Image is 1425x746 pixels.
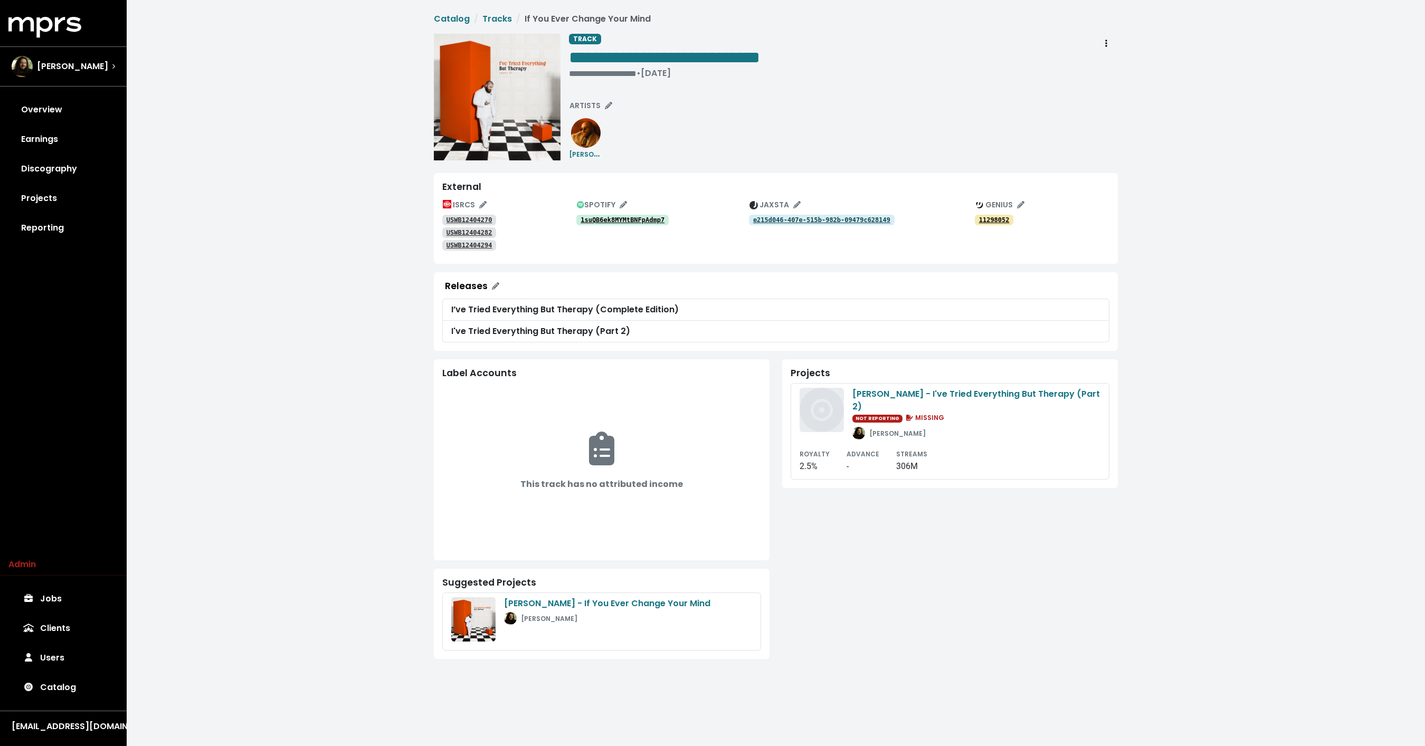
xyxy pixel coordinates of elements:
[753,216,890,224] tt: e215d046-407e-515b-982b-09479c628149
[8,154,118,184] a: Discography
[852,415,902,423] span: NOT REPORTING
[896,449,927,458] small: STREAMS
[451,597,496,642] img: 46628556aededfc35c6750d77d7a6777.1000x1000x1.png
[569,148,625,160] small: [PERSON_NAME]
[979,216,1010,224] tt: 11298052
[442,215,496,225] a: USWB12404270
[438,197,491,213] button: Edit ISRC mappings for this track
[975,199,1024,210] span: GENIUS
[442,181,1109,193] div: External
[569,49,760,66] span: Edit value
[8,95,118,125] a: Overview
[852,427,865,439] img: a4b8ff3eb42724e229ce4c2048e8c476.681x681x1.jpg
[569,126,603,160] a: [PERSON_NAME]
[1095,34,1118,54] button: Track actions
[443,200,451,208] img: The logo of the International Organization for Standardization
[847,449,879,458] small: ADVANCE
[8,584,118,614] a: Jobs
[504,612,517,625] img: a4b8ff3eb42724e229ce4c2048e8c476.681x681x1.jpg
[749,215,895,225] a: e215d046-407e-515b-982b-09479c628149
[8,614,118,643] a: Clients
[446,216,492,224] tt: USWB12404270
[442,299,1109,321] a: I’ve Tried Everything But Therapy (Complete Edition)
[445,281,488,292] div: Releases
[852,388,1100,413] div: [PERSON_NAME] - I've Tried Everything But Therapy (Part 2)
[451,325,1100,338] div: I've Tried Everything But Therapy (Part 2)
[572,197,632,213] button: Edit spotify track identifications for this track
[442,577,761,588] div: Suggested Projects
[438,276,506,297] button: Releases
[442,227,496,238] a: USWB12404282
[791,383,1109,480] a: [PERSON_NAME] - I've Tried Everything But Therapy (Part 2)NOT REPORTING MISSING[PERSON_NAME]ROYAL...
[745,197,805,213] button: Edit jaxsta track identifications
[512,13,651,25] li: If You Ever Change Your Mind
[12,720,115,733] div: [EMAIL_ADDRESS][DOMAIN_NAME]
[434,34,560,160] img: Album art for this track, If You Ever Change Your Mind
[442,240,496,251] a: USWB12404294
[442,321,1109,342] a: I've Tried Everything But Therapy (Part 2)
[565,98,617,114] button: Edit artists
[971,197,1029,213] button: Edit genius track identifications
[8,125,118,154] a: Earnings
[12,56,33,77] img: The selected account / producer
[847,460,879,473] div: -
[869,429,926,438] small: [PERSON_NAME]
[749,199,801,210] span: JAXSTA
[576,215,669,225] a: 1suQB6ek8MYMtBNFpAdmp7
[521,614,577,623] small: [PERSON_NAME]
[8,21,81,33] a: mprs logo
[569,100,612,111] span: ARTISTS
[975,201,984,209] img: The genius.com logo
[8,673,118,702] a: Catalog
[975,215,1013,225] a: 11298052
[434,13,470,25] a: Catalog
[442,592,761,651] a: [PERSON_NAME] - If You Ever Change Your Mind[PERSON_NAME]
[571,118,601,148] img: ab6761610000e5ebf76e11a5f3c08955fecea690
[482,13,512,25] a: Tracks
[451,303,1100,316] div: I’ve Tried Everything But Therapy (Complete Edition)
[800,460,830,473] div: 2.5%
[569,70,636,78] span: Edit value
[37,60,108,73] span: [PERSON_NAME]
[446,229,492,236] tt: USWB12404282
[581,216,664,224] tt: 1suQB6ek8MYMtBNFpAdmp7
[443,199,487,210] span: ISRCS
[800,388,844,432] img: placeholder_record.972dd7bab73465e4c6ee.svg
[749,201,758,209] img: The jaxsta.com logo
[800,449,830,458] small: ROYALTY
[442,368,761,379] div: Label Accounts
[8,643,118,673] a: Users
[8,184,118,213] a: Projects
[504,597,710,610] div: [PERSON_NAME] - If You Ever Change Your Mind
[8,213,118,243] a: Reporting
[636,67,671,79] span: • [DATE]
[8,720,118,733] button: [EMAIL_ADDRESS][DOMAIN_NAME]
[434,13,1118,25] nav: breadcrumb
[904,413,945,422] span: MISSING
[520,478,683,490] b: This track has no attributed income
[446,242,492,249] tt: USWB12404294
[569,34,601,44] span: TRACK
[791,368,1109,379] div: Projects
[896,460,927,473] div: 306M
[577,199,627,210] span: SPOTIFY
